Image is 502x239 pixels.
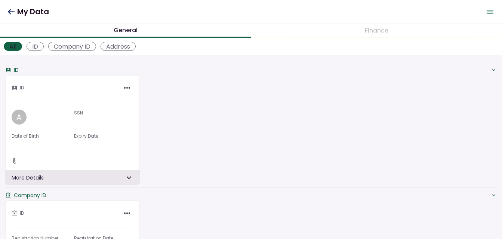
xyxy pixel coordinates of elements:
div: SSN [74,110,133,116]
div: Date of Birth [12,133,71,140]
div: A [12,110,27,125]
div: Expiry Date [74,133,133,140]
div: Address [101,42,136,51]
button: Open menu [481,3,499,21]
button: More [121,207,133,220]
div: ID [12,85,24,91]
div: Company ID [48,42,96,51]
button: More [121,82,133,94]
div: ID [12,210,24,217]
div: ID [27,42,44,51]
div: Company ID [5,191,46,199]
h1: My Data [7,4,49,19]
div: ID [5,66,19,74]
div: More Details [5,170,140,185]
div: All [4,42,22,51]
